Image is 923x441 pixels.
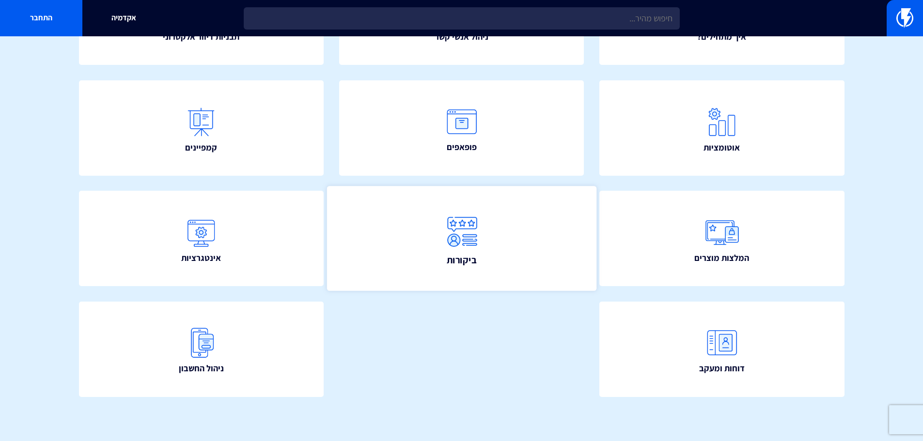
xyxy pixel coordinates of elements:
[599,80,845,176] a: אוטומציות
[179,362,224,375] span: ניהול החשבון
[185,141,217,154] span: קמפיינים
[697,30,746,43] span: איך מתחילים?
[339,80,584,176] a: פופאפים
[327,186,596,291] a: ביקורות
[699,362,745,375] span: דוחות ומעקב
[435,30,488,43] span: ניהול אנשי קשר
[244,7,680,30] input: חיפוש מהיר...
[599,191,845,286] a: המלצות מוצרים
[447,253,477,267] span: ביקורות
[694,252,749,264] span: המלצות מוצרים
[79,191,324,286] a: אינטגרציות
[181,252,221,264] span: אינטגרציות
[79,302,324,397] a: ניהול החשבון
[599,302,845,397] a: דוחות ומעקב
[447,141,477,153] span: פופאפים
[79,80,324,176] a: קמפיינים
[704,141,740,154] span: אוטומציות
[163,30,239,43] span: תבניות דיוור אלקטרוני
